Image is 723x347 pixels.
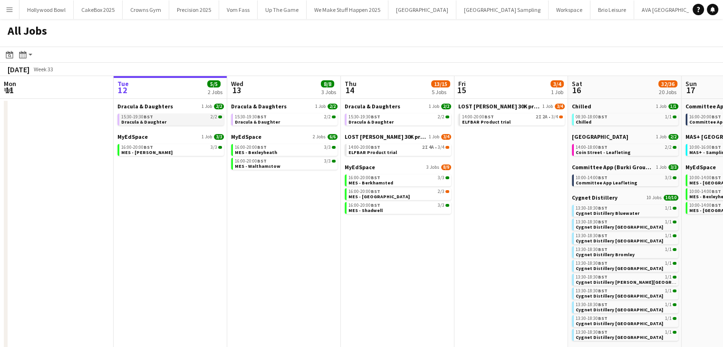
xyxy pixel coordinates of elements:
span: 1/1 [673,289,676,292]
span: BST [598,174,607,181]
span: 3/3 [324,145,331,150]
span: 13:30-18:30 [576,289,607,293]
span: 08:30-18:00 [576,115,607,119]
span: 2 Jobs [313,134,326,140]
span: Dracula & Daughters [345,103,400,110]
span: BST [257,144,267,150]
span: Dracula & Daughter [121,119,166,125]
span: BST [598,219,607,225]
div: Committee App (Burki Group Ltd)1 Job3/310:00-14:00BST3/3Committee App Leafleting [572,164,678,194]
span: 3/3 [438,175,444,180]
span: 3/4 [441,134,451,140]
span: Coin Street [572,133,628,140]
span: Mon [4,79,16,88]
a: 13:30-18:30BST1/1Cygnet Distillery [GEOGRAPHIC_DATA] [576,301,676,312]
a: 16:00-20:00BST3/3MES - Bexleyheath [235,144,336,155]
span: MES - Leicester [348,193,410,200]
span: 3/4 [438,145,444,150]
span: 3/3 [438,203,444,208]
span: 2/2 [438,115,444,119]
span: 13:30-18:30 [576,206,607,211]
a: 16:00-20:00BST3/3MES - Shadwell [348,202,449,213]
span: 13:30-18:30 [576,302,607,307]
span: BST [598,246,607,252]
span: 1 Job [202,104,212,109]
span: 10:00-14:00 [689,189,721,194]
span: 1/1 [665,316,672,321]
span: 5/5 [207,80,221,87]
span: 1 Job [315,104,326,109]
a: 15:30-19:30BST2/2Dracula & Daughter [235,114,336,125]
span: BST [598,301,607,308]
span: Week 33 [31,66,55,73]
span: Fri [458,79,466,88]
button: Up The Game [258,0,307,19]
span: Cygnet Distillery Brighton [576,224,663,230]
a: Chilled1 Job1/1 [572,103,678,110]
span: 1/1 [665,289,672,293]
span: 11 [2,85,16,96]
a: 13:30-18:30BST1/1Cygnet Distillery [GEOGRAPHIC_DATA] [576,288,676,299]
span: 1/1 [665,261,672,266]
div: MyEdSpace1 Job3/316:00-20:00BST3/3MES - [PERSON_NAME] [117,133,224,158]
span: Wed [231,79,243,88]
span: ELFBAR Product trial [348,149,397,155]
span: 1 Job [656,164,666,170]
span: Cygnet Distillery Culverhouse Cross [576,279,701,285]
span: 3/3 [668,164,678,170]
span: 3/4 [550,80,564,87]
span: BST [371,202,380,208]
span: Dracula & Daughters [231,103,287,110]
span: Cygnet Distillery Bluewater [576,210,639,216]
a: 13:30-18:30BST1/1Cygnet Distillery [GEOGRAPHIC_DATA] [576,232,676,243]
span: BST [598,144,607,150]
span: 13:30-18:30 [576,316,607,321]
span: LOST MARY 30K product trial [458,103,540,110]
span: Cygnet Distillery Newcastle [576,320,663,327]
span: BST [371,188,380,194]
button: Vom Fass [219,0,258,19]
span: Cygnet Distillery London [576,293,663,299]
span: 1/1 [665,115,672,119]
span: 14:00-20:00 [462,115,494,119]
a: 14:00-18:00BST2/2Coin Street - Leafleting [576,144,676,155]
button: Precision 2025 [169,0,219,19]
span: 1/1 [673,248,676,251]
span: ELFBAR Product trial [462,119,511,125]
span: 15 [457,85,466,96]
span: 17 [684,85,697,96]
span: 1/1 [665,206,672,211]
div: Chilled1 Job1/108:30-18:00BST1/1Chilled [572,103,678,133]
span: 13:30-18:30 [576,220,607,224]
a: 15:30-19:30BST2/2Dracula & Daughter [121,114,222,125]
a: 14:00-20:00BST2I2A•3/4ELFBAR Product trial [462,114,563,125]
span: 1 Job [429,104,439,109]
span: 13:30-18:30 [576,275,607,280]
span: BST [257,114,267,120]
span: 10:00-14:00 [689,203,721,208]
span: 3/3 [445,176,449,179]
span: BST [712,188,721,194]
span: 3/4 [555,104,565,109]
div: Dracula & Daughters1 Job2/215:30-19:30BST2/2Dracula & Daughter [231,103,337,133]
span: 2/2 [214,104,224,109]
a: 13:30-18:30BST1/1Cygnet Distillery Bluewater [576,205,676,216]
a: Dracula & Daughters1 Job2/2 [117,103,224,110]
span: 2/2 [673,146,676,149]
span: BST [598,232,607,239]
span: MES - Walthamstow [235,163,280,169]
span: 2I [422,145,428,150]
a: 13:30-18:30BST1/1Cygnet Distillery Bromley [576,246,676,257]
span: BST [712,144,721,150]
span: BST [598,205,607,211]
span: 1/1 [673,303,676,306]
span: 2/2 [445,116,449,118]
span: Thu [345,79,357,88]
span: 10:00-16:00 [689,145,721,150]
div: Dracula & Daughters1 Job2/215:30-19:30BST2/2Dracula & Daughter [117,103,224,133]
a: LOST [PERSON_NAME] 30K product trial1 Job3/4 [458,103,565,110]
span: 1/1 [665,233,672,238]
span: 1/1 [665,275,672,280]
span: LOST MARY 30K product trial [345,133,427,140]
span: 3/3 [332,160,336,163]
